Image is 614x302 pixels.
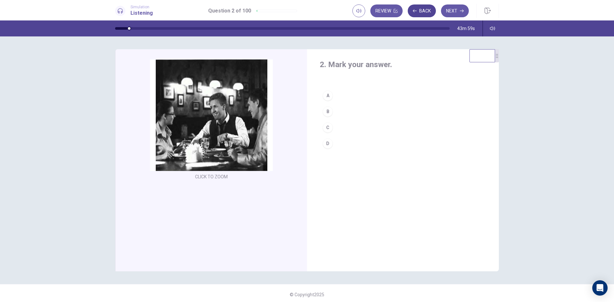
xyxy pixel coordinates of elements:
div: Open Intercom Messenger [592,280,608,296]
button: A [320,88,486,104]
button: Next [441,4,469,17]
span: © Copyright 2025 [290,292,324,297]
h1: Question 2 of 100 [208,7,251,15]
div: D [323,138,333,149]
button: C [320,120,486,136]
h1: Listening [130,9,153,17]
h4: 2. Mark your answer. [320,59,486,70]
button: Review [370,4,403,17]
button: B [320,104,486,120]
button: Back [408,4,436,17]
div: B [323,106,333,117]
div: A [323,90,333,101]
div: C [323,122,333,133]
span: 43m 59s [457,26,475,31]
span: Simulation [130,5,153,9]
button: D [320,136,486,151]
